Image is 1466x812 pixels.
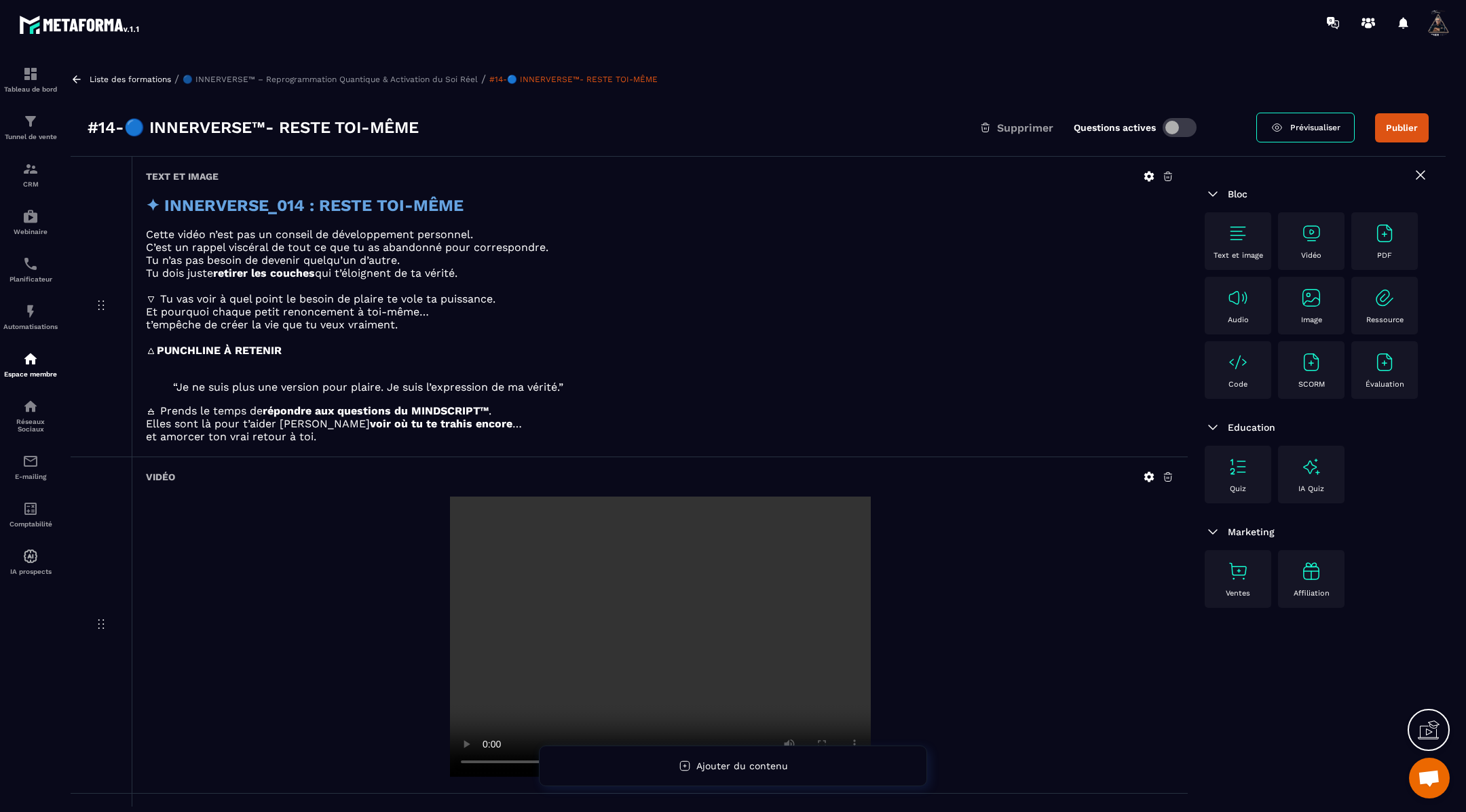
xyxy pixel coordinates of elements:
p: Tunnel de vente [3,133,58,140]
p: IA Quiz [1298,484,1324,493]
p: Ressource [1366,315,1404,324]
a: #14-🔵 INNERVERSE™- RESTE TOI-MÊME [489,75,658,84]
p: Comptabilité [3,520,58,528]
strong: voir où tu te trahis encore [370,417,512,430]
p: CRM [3,180,58,188]
p: Quiz [1230,484,1246,493]
span: / [174,73,179,85]
span: Education [1228,422,1275,433]
p: Vidéo [1301,251,1321,260]
strong: répondre aux questions du MINDSCRIPT™ [263,404,489,417]
a: Ouvrir le chat [1409,758,1450,798]
img: text-image no-wra [1374,351,1395,373]
p: SCORM [1298,380,1325,389]
img: text-image no-wra [1300,223,1322,244]
p: Webinaire [3,228,58,235]
img: text-image [1300,560,1322,582]
span: Supprimer [997,121,1053,134]
p: 🜄 Tu vas voir à quel point le besoin de plaire te vole ta puissance. [146,292,1174,305]
p: et amorcer ton vrai retour à toi. [146,430,1174,443]
p: Tu n’as pas besoin de devenir quelqu’un d’autre. [146,254,1174,267]
img: automations [22,351,39,367]
img: logo [19,12,141,37]
p: Tableau de bord [3,85,58,93]
a: Liste des formations [90,75,171,84]
p: E-mailing [3,473,58,480]
img: arrow-down [1205,524,1221,540]
p: PDF [1377,251,1392,260]
span: Prévisualiser [1290,123,1340,132]
img: social-network [22,398,39,414]
span: Marketing [1228,526,1275,537]
p: Audio [1228,315,1249,324]
span: Ajouter du contenu [696,760,788,771]
img: email [22,453,39,469]
label: Questions actives [1074,122,1156,133]
img: scheduler [22,256,39,272]
p: IA prospects [3,568,58,575]
a: Prévisualiser [1256,113,1355,142]
img: text-image no-wra [1227,223,1249,244]
p: Image [1301,315,1322,324]
a: schedulerschedulerPlanificateur [3,246,58,293]
img: accountant [22,501,39,517]
p: Code [1228,380,1247,389]
a: formationformationTableau de bord [3,56,58,103]
h6: Vidéo [146,471,175,482]
p: Elles sont là pour t’aider [PERSON_NAME] … [146,417,1174,430]
a: automationsautomationsEspace membre [3,341,58,388]
img: text-image no-wra [1300,351,1322,373]
a: social-networksocial-networkRéseaux Sociaux [3,388,58,443]
img: arrow-down [1205,186,1221,202]
img: automations [22,303,39,320]
button: Publier [1375,113,1429,142]
p: Cette vidéo n’est pas un conseil de développement personnel. [146,228,1174,241]
a: accountantaccountantComptabilité [3,490,58,538]
img: automations [22,548,39,564]
span: Bloc [1228,189,1247,199]
img: text-image no-wra [1374,223,1395,244]
p: 🜂 [146,344,1174,357]
img: text-image no-wra [1227,287,1249,309]
p: Évaluation [1366,380,1404,389]
p: Planificateur [3,275,58,283]
img: text-image no-wra [1374,287,1395,309]
p: Text et image [1214,251,1263,260]
img: formation [22,113,39,130]
img: text-image no-wra [1227,560,1249,582]
a: emailemailE-mailing [3,443,58,490]
a: formationformationTunnel de vente [3,103,58,151]
p: Et pourquoi chaque petit renoncement à toi-même… [146,305,1174,318]
a: automationsautomationsAutomatisations [3,293,58,341]
img: text-image no-wra [1300,287,1322,309]
img: arrow-down [1205,419,1221,436]
img: formation [22,66,39,82]
strong: retirer les couches [213,267,315,279]
p: C’est un rappel viscéral de tout ce que tu as abandonné pour correspondre. [146,241,1174,254]
img: text-image no-wra [1227,456,1249,478]
p: 🜁 Prends le temps de . [146,404,1174,417]
a: formationformationCRM [3,151,58,198]
p: Réseaux Sociaux [3,418,58,433]
p: Tu dois juste qui t’éloignent de ta vérité. [146,267,1174,279]
img: text-image no-wra [1227,351,1249,373]
span: / [481,73,486,85]
p: t’empêche de créer la vie que tu veux vraiment. [146,318,1174,331]
blockquote: “Je ne suis plus une version pour plaire. Je suis l’expression de ma vérité.” [173,381,1147,393]
a: automationsautomationsWebinaire [3,198,58,246]
img: formation [22,161,39,177]
p: Automatisations [3,323,58,330]
img: text-image [1300,456,1322,478]
p: Affiliation [1294,589,1330,598]
p: Espace membre [3,370,58,378]
img: automations [22,208,39,225]
strong: PUNCHLINE À RETENIR [157,344,282,357]
p: Ventes [1226,589,1250,598]
strong: ✦ INNERVERSE_014 : RESTE TOI-MÊME [146,196,464,215]
h3: #14-🔵 INNERVERSE™- RESTE TOI-MÊME [88,117,419,138]
h6: Text et image [146,171,219,182]
a: 🔵 INNERVERSE™ – Reprogrammation Quantique & Activation du Soi Réel [183,75,478,84]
